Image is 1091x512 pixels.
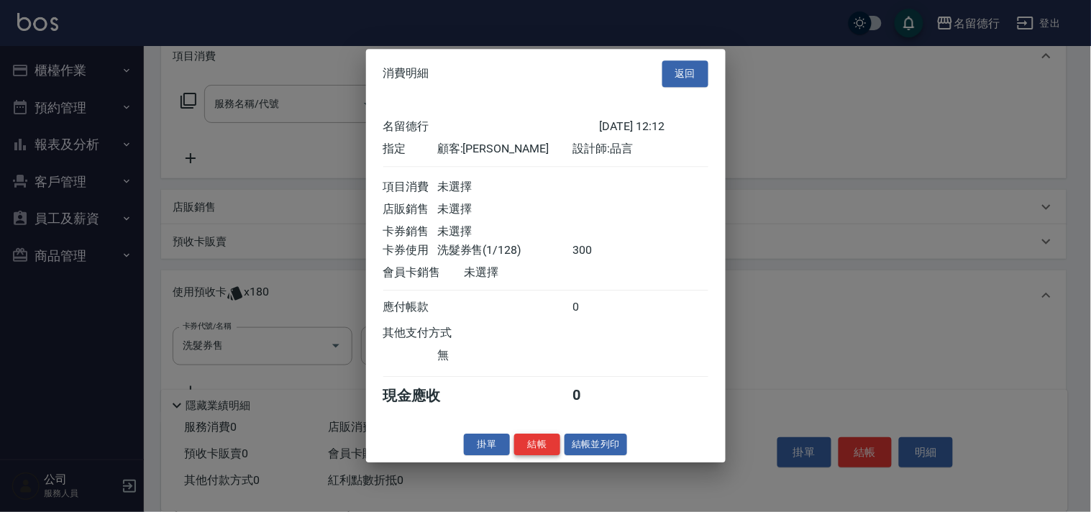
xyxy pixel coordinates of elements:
div: 指定 [383,142,437,157]
div: 顧客: [PERSON_NAME] [437,142,572,157]
div: 應付帳款 [383,300,437,315]
button: 結帳並列印 [565,434,627,456]
div: 項目消費 [383,180,437,195]
div: 會員卡銷售 [383,265,465,280]
div: 0 [572,300,626,315]
div: 現金應收 [383,386,465,406]
div: 未選擇 [437,224,572,239]
div: 設計師: 品言 [572,142,708,157]
div: 店販銷售 [383,202,437,217]
div: [DATE] 12:12 [600,119,708,134]
div: 無 [437,348,572,363]
div: 名留德行 [383,119,600,134]
div: 卡券使用 [383,243,437,258]
div: 0 [572,386,626,406]
div: 300 [572,243,626,258]
button: 結帳 [514,434,560,456]
div: 卡券銷售 [383,224,437,239]
div: 未選擇 [437,180,572,195]
div: 洗髮券售(1/128) [437,243,572,258]
div: 未選擇 [465,265,600,280]
button: 返回 [662,60,708,87]
button: 掛單 [464,434,510,456]
span: 消費明細 [383,67,429,81]
div: 其他支付方式 [383,326,492,341]
div: 未選擇 [437,202,572,217]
